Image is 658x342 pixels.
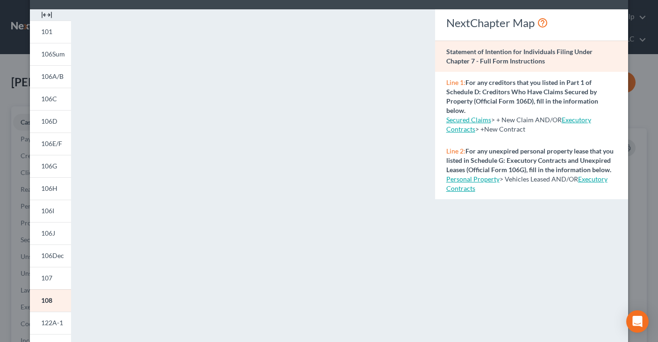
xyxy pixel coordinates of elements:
a: Executory Contracts [446,175,608,192]
span: Line 2: [446,147,465,155]
strong: For any unexpired personal property lease that you listed in Schedule G: Executory Contracts and ... [446,147,614,174]
a: 106I [30,200,71,222]
span: 106J [41,229,55,237]
span: 106E/F [41,140,62,147]
a: Secured Claims [446,116,491,124]
a: 122A-1 [30,312,71,334]
span: > + New Claim AND/OR [446,116,562,124]
span: 106D [41,117,57,125]
a: 106H [30,177,71,200]
strong: For any creditors that you listed in Part 1 of Schedule D: Creditors Who Have Claims Secured by P... [446,78,598,114]
span: 106H [41,184,57,192]
span: 107 [41,274,52,282]
a: 106D [30,110,71,133]
a: 106Sum [30,43,71,65]
span: 101 [41,28,52,35]
span: 106Dec [41,251,64,259]
span: 108 [41,296,52,304]
div: NextChapter Map [446,15,617,30]
span: Line 1: [446,78,465,86]
span: 106Sum [41,50,65,58]
a: 107 [30,267,71,289]
a: 106A/B [30,65,71,88]
span: > Vehicles Leased AND/OR [446,175,578,183]
a: 106J [30,222,71,244]
strong: Statement of Intention for Individuals Filing Under Chapter 7 - Full Form Instructions [446,48,593,65]
img: expand-e0f6d898513216a626fdd78e52531dac95497ffd26381d4c15ee2fc46db09dca.svg [41,9,52,21]
span: 106A/B [41,72,64,80]
a: Executory Contracts [446,116,591,133]
span: > +New Contract [446,116,591,133]
a: 106Dec [30,244,71,267]
a: 108 [30,289,71,312]
a: 101 [30,21,71,43]
span: 106I [41,207,54,215]
div: Open Intercom Messenger [626,310,649,333]
a: Personal Property [446,175,500,183]
a: 106E/F [30,133,71,155]
span: 106C [41,95,57,103]
a: 106G [30,155,71,177]
span: 122A-1 [41,319,63,327]
span: 106G [41,162,57,170]
a: 106C [30,88,71,110]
